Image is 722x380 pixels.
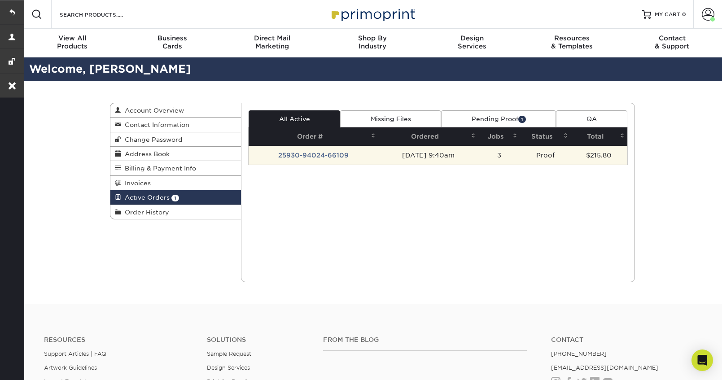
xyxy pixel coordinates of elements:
span: Resources [522,34,622,42]
th: Jobs [478,127,520,146]
span: View All [22,34,123,42]
a: BusinessCards [123,29,223,57]
th: Ordered [378,127,479,146]
a: Contact& Support [622,29,722,57]
a: Order History [110,205,241,219]
td: $215.80 [571,146,627,165]
span: Address Book [121,150,170,157]
span: Invoices [121,179,151,187]
td: 3 [478,146,520,165]
a: Contact [551,336,700,344]
a: Missing Files [340,110,441,127]
span: Billing & Payment Info [121,165,196,172]
a: Shop ByIndustry [322,29,422,57]
a: Resources& Templates [522,29,622,57]
a: Pending Proof1 [441,110,556,127]
div: Open Intercom Messenger [691,349,713,371]
h2: Welcome, [PERSON_NAME] [22,61,722,78]
span: Business [123,34,223,42]
span: 1 [171,195,179,201]
span: MY CART [655,11,680,18]
img: Primoprint [328,4,417,24]
a: View AllProducts [22,29,123,57]
a: Contact Information [110,118,241,132]
a: [EMAIL_ADDRESS][DOMAIN_NAME] [551,364,658,371]
a: DesignServices [422,29,522,57]
span: Contact Information [121,121,189,128]
td: [DATE] 9:40am [378,146,479,165]
a: [PHONE_NUMBER] [551,350,607,357]
div: & Templates [522,34,622,50]
a: Active Orders 1 [110,190,241,205]
div: Services [422,34,522,50]
a: QA [556,110,627,127]
a: Direct MailMarketing [222,29,322,57]
td: Proof [520,146,571,165]
span: Change Password [121,136,183,143]
span: Contact [622,34,722,42]
div: Marketing [222,34,322,50]
a: Change Password [110,132,241,147]
span: Direct Mail [222,34,322,42]
span: 1 [518,116,526,122]
th: Total [571,127,627,146]
th: Status [520,127,571,146]
div: Products [22,34,123,50]
h4: Solutions [207,336,310,344]
a: Address Book [110,147,241,161]
a: Invoices [110,176,241,190]
h4: From the Blog [323,336,527,344]
a: All Active [249,110,340,127]
input: SEARCH PRODUCTS..... [59,9,146,20]
span: Order History [121,209,169,216]
div: Industry [322,34,422,50]
a: Billing & Payment Info [110,161,241,175]
div: & Support [622,34,722,50]
span: Design [422,34,522,42]
span: 0 [682,11,686,17]
td: 25930-94024-66109 [249,146,378,165]
h4: Resources [44,336,193,344]
th: Order # [249,127,378,146]
span: Account Overview [121,107,184,114]
span: Active Orders [121,194,170,201]
span: Shop By [322,34,422,42]
a: Account Overview [110,103,241,118]
div: Cards [123,34,223,50]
